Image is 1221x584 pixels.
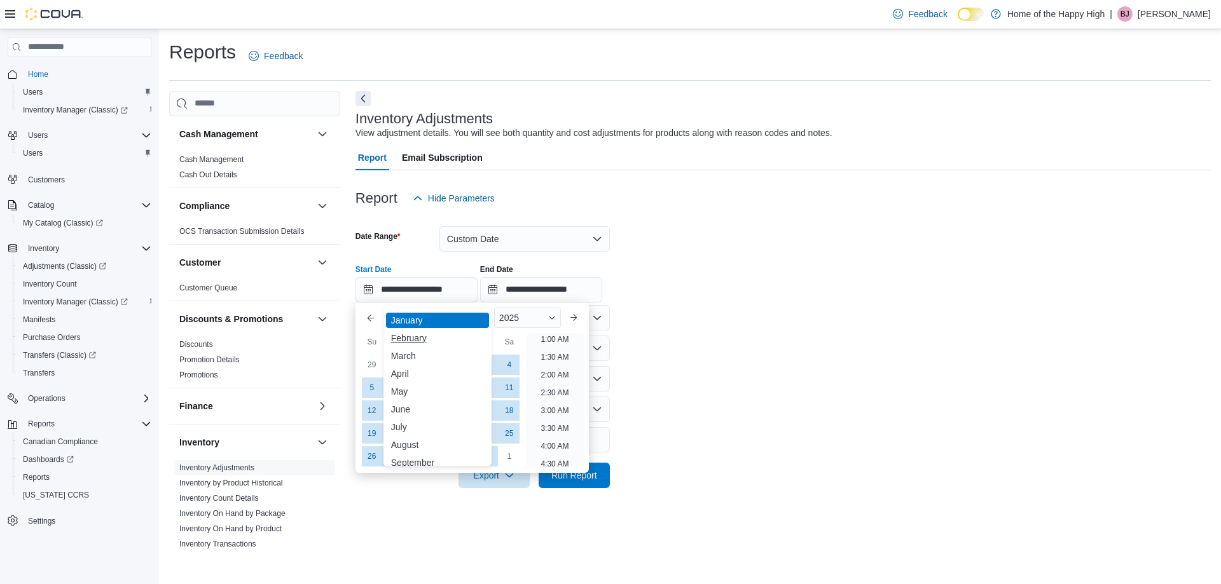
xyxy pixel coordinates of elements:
a: Purchase Orders [18,330,86,345]
span: Customer Queue [179,283,237,293]
span: Export [466,463,522,488]
button: Home [3,65,156,83]
span: Dashboards [23,454,74,465]
span: Manifests [23,315,55,325]
button: Cash Management [315,126,330,142]
span: Inventory Count [23,279,77,289]
input: Dark Mode [958,8,984,21]
button: Settings [3,512,156,530]
span: BJ [1121,6,1129,22]
button: Open list of options [592,313,602,323]
span: Washington CCRS [18,487,151,503]
a: Transfers (Classic) [13,346,156,364]
span: Inventory Manager (Classic) [18,102,151,118]
span: Users [28,130,48,140]
span: Report [358,145,387,170]
li: 3:30 AM [535,421,574,436]
span: Users [23,128,151,143]
div: View adjustment details. You will see both quantity and cost adjustments for products along with ... [355,126,832,140]
span: OCS Transaction Submission Details [179,226,305,236]
span: Inventory by Product Historical [179,478,283,488]
span: Manifests [18,312,151,327]
div: July [386,419,489,435]
label: Date Range [355,231,401,241]
button: Canadian Compliance [13,433,156,451]
span: Email Subscription [402,145,483,170]
button: Users [3,126,156,144]
span: Promotions [179,370,218,380]
span: Feedback [908,8,947,20]
li: 1:30 AM [535,350,574,365]
button: Reports [13,468,156,486]
a: Inventory Manager (Classic) [13,101,156,119]
button: Reports [23,416,60,431]
span: Inventory On Hand by Package [179,508,286,519]
span: Purchase Orders [23,332,81,343]
span: Adjustments (Classic) [18,259,151,274]
span: My Catalog (Classic) [23,218,103,228]
button: Customers [3,170,156,188]
button: Operations [3,390,156,407]
div: day-25 [499,423,520,444]
span: Customers [28,175,65,185]
span: Catalog [23,198,151,213]
a: Adjustments (Classic) [18,259,111,274]
button: Hide Parameters [408,186,500,211]
h3: Customer [179,256,221,269]
a: Dashboards [13,451,156,468]
a: Cash Management [179,155,244,164]
img: Cova [25,8,83,20]
span: Promotion Details [179,355,240,365]
button: Open list of options [592,374,602,384]
span: Transfers [23,368,55,378]
a: Inventory Manager (Classic) [18,294,133,309]
span: Inventory Manager (Classic) [23,105,128,115]
p: [PERSON_NAME] [1138,6,1211,22]
div: day-29 [362,355,382,375]
button: Inventory [315,435,330,450]
span: Canadian Compliance [18,434,151,449]
span: Dashboards [18,452,151,467]
span: Feedback [264,50,303,62]
button: Operations [23,391,71,406]
button: Users [23,128,53,143]
span: Inventory Count Details [179,493,259,503]
a: Inventory Manager (Classic) [18,102,133,118]
h3: Finance [179,400,213,412]
button: Users [13,144,156,162]
span: Inventory Transactions [179,539,256,549]
a: Inventory Manager (Classic) [13,293,156,311]
button: [US_STATE] CCRS [13,486,156,504]
span: Users [18,146,151,161]
a: Feedback [888,1,952,27]
span: Users [23,87,43,97]
button: Inventory Count [13,275,156,293]
button: Custom Date [439,226,610,252]
span: Adjustments (Classic) [23,261,106,271]
div: January [386,313,489,328]
button: Transfers [13,364,156,382]
label: End Date [480,264,513,275]
a: Customer Queue [179,283,237,292]
div: March [386,348,489,363]
a: Inventory by Product Historical [179,479,283,487]
span: Transfers (Classic) [18,348,151,363]
div: day-26 [362,446,382,466]
span: Inventory Adjustments [179,463,254,473]
div: August [386,437,489,452]
button: Purchase Orders [13,329,156,346]
div: Su [362,332,382,352]
span: Reports [23,472,50,482]
button: Discounts & Promotions [179,313,312,325]
a: Settings [23,513,60,529]
div: day-1 [499,446,520,466]
button: Previous Month [361,308,381,328]
button: Inventory [179,436,312,449]
div: day-5 [362,377,382,398]
span: Canadian Compliance [23,437,98,447]
a: Customers [23,172,70,187]
a: Inventory On Hand by Package [179,509,286,518]
span: My Catalog (Classic) [18,215,151,231]
button: Catalog [23,198,59,213]
a: Inventory Count Details [179,494,259,503]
